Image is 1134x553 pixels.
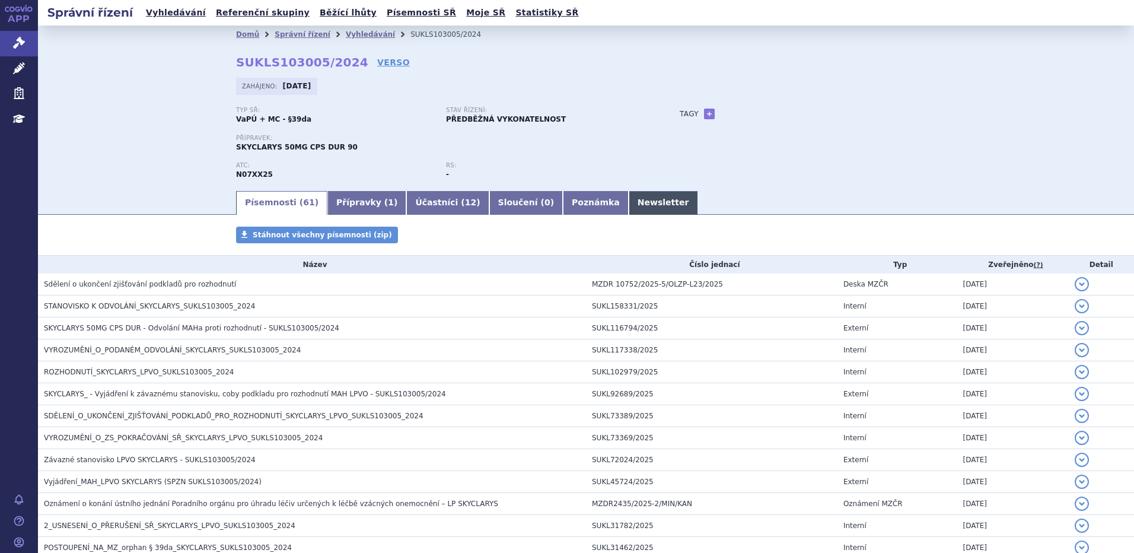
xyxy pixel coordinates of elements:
[44,544,292,552] span: POSTOUPENÍ_NA_MZ_orphan § 39da_SKYCLARYS_SUKLS103005_2024
[446,170,449,179] strong: -
[44,368,234,376] span: ROZHODNUTÍ_SKYCLARYS_LPVO_SUKLS103005_2024
[44,522,295,530] span: 2_USNESENÍ_O_PŘERUŠENÍ_SŘ_SKYCLARYS_LPVO_SUKLS103005_2024
[1075,277,1089,291] button: detail
[406,191,489,215] a: Účastníci (12)
[212,5,313,21] a: Referenční skupiny
[1075,299,1089,313] button: detail
[957,256,1068,274] th: Zveřejněno
[44,302,255,310] span: STANOVISKO K ODVOLÁNÍ_SKYCLARYS_SUKLS103005_2024
[843,434,867,442] span: Interní
[957,361,1068,383] td: [DATE]
[843,368,867,376] span: Interní
[843,544,867,552] span: Interní
[957,295,1068,317] td: [DATE]
[1075,365,1089,379] button: detail
[327,191,406,215] a: Přípravky (1)
[377,56,410,68] a: VERSO
[303,198,314,207] span: 61
[44,280,236,288] span: Sdělení o ukončení zjišťování podkladů pro rozhodnutí
[236,30,259,39] a: Domů
[463,5,509,21] a: Moje SŘ
[275,30,330,39] a: Správní řízení
[586,493,837,515] td: MZDR2435/2025-2/MIN/KAN
[957,427,1068,449] td: [DATE]
[489,191,563,215] a: Sloučení (0)
[843,324,868,332] span: Externí
[446,162,644,169] p: RS:
[586,317,837,339] td: SUKL116794/2025
[586,295,837,317] td: SUKL158331/2025
[44,324,339,332] span: SKYCLARYS 50MG CPS DUR - Odvolání MAHa proti rozhodnutí - SUKLS103005/2024
[44,390,446,398] span: SKYCLARYS_ - Vyjádření k závaznému stanovisku, coby podkladu pro rozhodnutí MAH LPVO - SUKLS10300...
[843,456,868,464] span: Externí
[957,449,1068,471] td: [DATE]
[1075,387,1089,401] button: detail
[586,471,837,493] td: SUKL45724/2025
[236,227,398,243] a: Stáhnout všechny písemnosti (zip)
[586,339,837,361] td: SUKL117338/2025
[586,383,837,405] td: SUKL92689/2025
[446,107,644,114] p: Stav řízení:
[586,361,837,383] td: SUKL102979/2025
[837,256,957,274] th: Typ
[544,198,550,207] span: 0
[957,383,1068,405] td: [DATE]
[236,135,656,142] p: Přípravek:
[586,405,837,427] td: SUKL73389/2025
[388,198,394,207] span: 1
[1075,343,1089,357] button: detail
[346,30,395,39] a: Vyhledávání
[586,274,837,295] td: MZDR 10752/2025-5/OLZP-L23/2025
[38,4,142,21] h2: Správní řízení
[586,449,837,471] td: SUKL72024/2025
[1075,409,1089,423] button: detail
[383,5,460,21] a: Písemnosti SŘ
[236,170,273,179] strong: OMAVELOXOLON
[957,471,1068,493] td: [DATE]
[465,198,476,207] span: 12
[704,109,715,119] a: +
[586,427,837,449] td: SUKL73369/2025
[410,26,496,43] li: SUKLS103005/2024
[957,515,1068,537] td: [DATE]
[957,493,1068,515] td: [DATE]
[236,162,434,169] p: ATC:
[44,456,256,464] span: Závazné stanovisko LPVO SKYCLARYS - SUKLS103005/2024
[843,500,903,508] span: Oznámení MZČR
[680,107,699,121] h3: Tagy
[44,346,301,354] span: VYROZUMĚNÍ_O_PODANÉM_ODVOLÁNÍ_SKYCLARYS_SUKLS103005_2024
[236,115,311,123] strong: VaPÚ + MC - §39da
[1075,321,1089,335] button: detail
[843,390,868,398] span: Externí
[1034,261,1043,269] abbr: (?)
[446,115,566,123] strong: PŘEDBĚŽNÁ VYKONATELNOST
[586,515,837,537] td: SUKL31782/2025
[843,302,867,310] span: Interní
[629,191,698,215] a: Newsletter
[1075,453,1089,467] button: detail
[1075,519,1089,533] button: detail
[843,346,867,354] span: Interní
[283,82,311,90] strong: [DATE]
[253,231,392,239] span: Stáhnout všechny písemnosti (zip)
[1069,256,1134,274] th: Detail
[44,478,262,486] span: Vyjádření_MAH_LPVO SKYCLARYS (SPZN SUKLS103005/2024)
[236,107,434,114] p: Typ SŘ:
[1075,475,1089,489] button: detail
[563,191,629,215] a: Poznámka
[236,191,327,215] a: Písemnosti (61)
[242,81,279,91] span: Zahájeno:
[44,500,498,508] span: Oznámení o konání ústního jednání Poradního orgánu pro úhradu léčiv určených k léčbě vzácných one...
[957,274,1068,295] td: [DATE]
[843,412,867,420] span: Interní
[586,256,837,274] th: Číslo jednací
[957,317,1068,339] td: [DATE]
[44,412,423,420] span: SDĚLENÍ_O_UKONČENÍ_ZJIŠŤOVÁNÍ_PODKLADŮ_PRO_ROZHODNUTÍ_SKYCLARYS_LPVO_SUKLS103005_2024
[843,522,867,530] span: Interní
[316,5,380,21] a: Běžící lhůty
[843,280,888,288] span: Deska MZČR
[843,478,868,486] span: Externí
[1075,497,1089,511] button: detail
[236,143,358,151] span: SKYCLARYS 50MG CPS DUR 90
[236,55,368,69] strong: SUKLS103005/2024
